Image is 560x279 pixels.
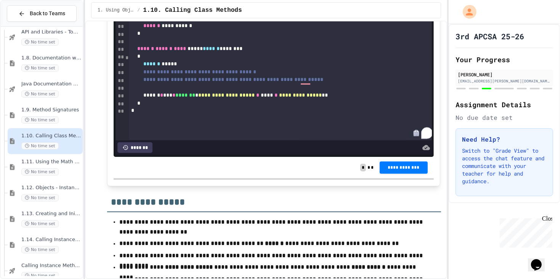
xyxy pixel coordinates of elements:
iframe: chat widget [497,215,552,248]
span: Calling Instance Methods - Topic 1.14 [21,263,81,269]
span: Back to Teams [30,10,65,18]
span: / [137,7,140,13]
div: Chat with us now!Close [3,3,53,48]
span: 1.13. Creating and Initializing Objects: Constructors [21,211,81,217]
h2: Your Progress [456,54,553,65]
div: [PERSON_NAME] [458,71,551,78]
h2: Assignment Details [456,99,553,110]
div: No due date set [456,113,553,122]
span: 1.11. Using the Math Class [21,159,81,165]
span: No time set [21,142,59,150]
span: 1.14. Calling Instance Methods [21,237,81,243]
span: 1.8. Documentation with Comments and Preconditions [21,55,81,61]
span: 1.12. Objects - Instances of Classes [21,185,81,191]
span: 1. Using Objects and Methods [98,7,134,13]
span: API and Libraries - Topic 1.7 [21,29,81,35]
span: No time set [21,220,59,227]
button: Back to Teams [7,5,77,22]
div: My Account [455,3,478,21]
iframe: chat widget [528,248,552,271]
span: 1.9. Method Signatures [21,107,81,113]
span: No time set [21,168,59,176]
span: No time set [21,194,59,202]
span: No time set [21,65,59,72]
p: Switch to "Grade View" to access the chat feature and communicate with your teacher for help and ... [462,147,547,185]
span: No time set [21,116,59,124]
span: No time set [21,90,59,98]
span: Java Documentation with Comments - Topic 1.8 [21,81,81,87]
span: No time set [21,246,59,253]
span: 1.10. Calling Class Methods [143,6,242,15]
h1: 3rd APCSA 25-26 [456,31,524,42]
div: [EMAIL_ADDRESS][PERSON_NAME][DOMAIN_NAME] [458,78,551,84]
span: No time set [21,39,59,46]
h3: Need Help? [462,135,547,144]
span: 1.10. Calling Class Methods [21,133,81,139]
